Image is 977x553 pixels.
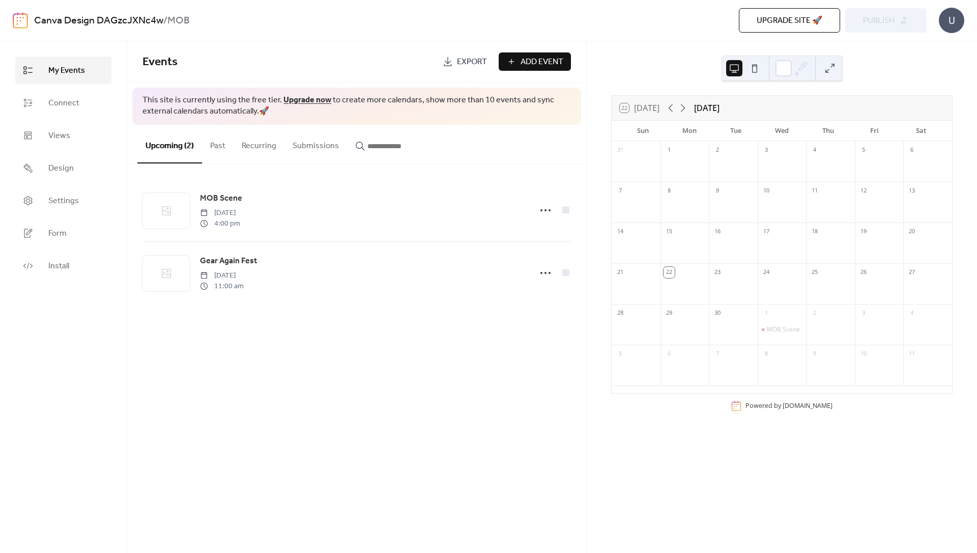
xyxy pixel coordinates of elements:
span: This site is currently using the free tier. to create more calendars, show more than 10 events an... [142,95,571,118]
div: 19 [858,226,869,237]
div: 30 [712,308,723,319]
span: Settings [48,195,79,207]
div: Powered by [745,401,832,410]
div: 18 [809,226,820,237]
div: 5 [615,348,626,360]
a: My Events [15,57,111,84]
div: Sat [898,121,944,141]
div: 26 [858,267,869,278]
button: Upcoming (2) [137,125,202,163]
div: 24 [761,267,772,278]
div: 2 [712,145,723,156]
div: 28 [615,308,626,319]
b: MOB [167,11,190,31]
button: Add Event [499,52,571,71]
div: 27 [906,267,917,278]
div: 5 [858,145,869,156]
div: 9 [712,185,723,197]
div: 29 [664,308,675,319]
button: Recurring [234,125,284,162]
span: Export [457,56,487,68]
div: Fri [851,121,898,141]
a: Views [15,122,111,149]
a: [DOMAIN_NAME] [783,401,832,410]
div: 6 [664,348,675,360]
a: Export [435,52,495,71]
div: 8 [664,185,675,197]
div: 15 [664,226,675,237]
div: 16 [712,226,723,237]
div: 1 [761,308,772,319]
div: 13 [906,185,917,197]
div: 11 [809,185,820,197]
a: Canva Design DAGzcJXNc4w [34,11,163,31]
div: 3 [858,308,869,319]
a: Design [15,154,111,182]
button: Submissions [284,125,347,162]
div: 14 [615,226,626,237]
div: MOB Scene [767,325,800,334]
span: My Events [48,65,85,77]
span: Form [48,228,67,240]
div: 9 [809,348,820,360]
span: Add Event [521,56,563,68]
span: Design [48,162,74,175]
div: 1 [664,145,675,156]
a: Upgrade now [283,92,331,108]
a: Gear Again Fest [200,255,257,268]
div: 7 [615,185,626,197]
span: Upgrade site 🚀 [757,15,822,27]
a: Connect [15,89,111,117]
span: Connect [48,97,79,109]
a: Settings [15,187,111,214]
span: 4:00 pm [200,218,240,229]
div: U [939,8,964,33]
div: Mon [666,121,712,141]
div: 10 [761,185,772,197]
div: 6 [906,145,917,156]
div: 12 [858,185,869,197]
button: Upgrade site 🚀 [739,8,840,33]
div: 25 [809,267,820,278]
img: logo [13,12,28,29]
a: Form [15,219,111,247]
div: 4 [809,145,820,156]
div: Sun [620,121,666,141]
div: 22 [664,267,675,278]
a: Install [15,252,111,280]
div: 3 [761,145,772,156]
div: MOB Scene [758,325,807,334]
div: 8 [761,348,772,360]
div: 11 [906,348,917,360]
div: 31 [615,145,626,156]
button: Past [202,125,234,162]
div: Tue [712,121,759,141]
div: 23 [712,267,723,278]
div: 2 [809,308,820,319]
div: 21 [615,267,626,278]
a: MOB Scene [200,192,242,205]
span: [DATE] [200,270,244,281]
div: 4 [906,308,917,319]
div: Thu [805,121,851,141]
div: 10 [858,348,869,360]
div: [DATE] [694,102,720,114]
span: Install [48,260,69,272]
div: 20 [906,226,917,237]
span: Gear Again Fest [200,255,257,267]
div: 7 [712,348,723,360]
span: [DATE] [200,208,240,218]
b: / [163,11,167,31]
div: Wed [759,121,805,141]
span: Views [48,130,70,142]
div: 17 [761,226,772,237]
span: 11:00 am [200,281,244,292]
span: Events [142,51,178,73]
